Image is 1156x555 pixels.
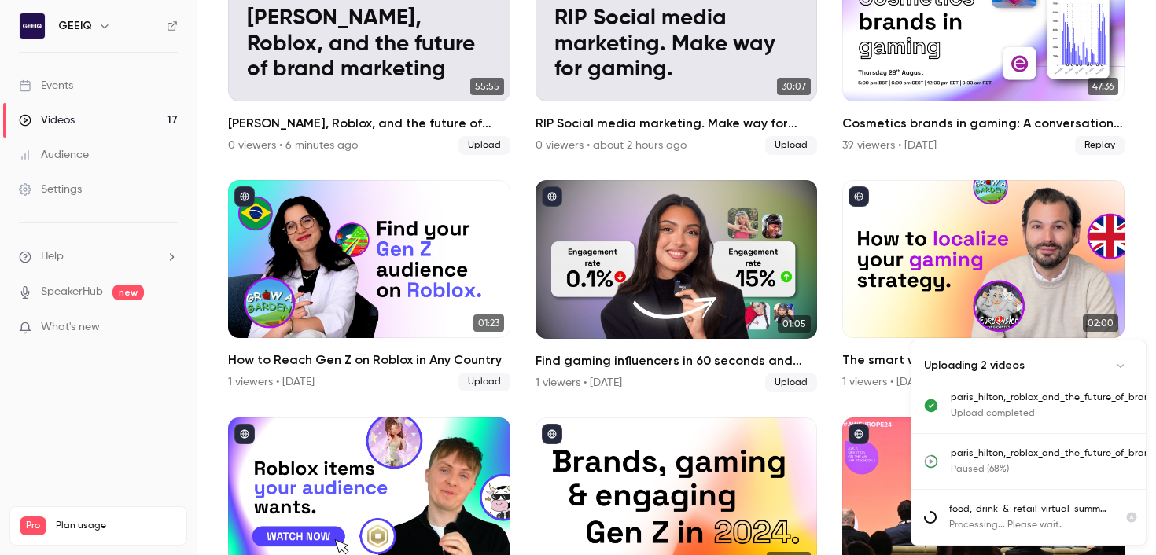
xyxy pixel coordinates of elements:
h2: How to Reach Gen Z on Roblox in Any Country [228,351,510,369]
span: Upload [765,373,817,392]
span: 47:36 [1088,78,1118,95]
h6: GEEIQ [58,18,92,34]
h2: [PERSON_NAME], Roblox, and the future of brand marketing [228,114,510,133]
div: Settings [19,182,82,197]
button: published [234,424,255,444]
span: Upload [458,136,510,155]
span: 01:23 [473,314,504,332]
span: Replay [1075,136,1125,155]
div: Events [19,78,73,94]
ul: Uploads list [911,391,1146,545]
span: What's new [41,319,100,336]
a: SpeakerHub [41,284,103,300]
h2: The smart way marketers localize their gaming strategy for Roblox [842,351,1125,369]
span: Help [41,248,64,265]
li: How to Reach Gen Z on Roblox in Any Country [228,180,510,392]
p: [PERSON_NAME], Roblox, and the future of brand marketing [247,6,491,82]
li: help-dropdown-opener [19,248,178,265]
span: Pro [20,516,46,535]
a: 01:05Find gaming influencers in 60 seconds and reach a billion-dollar audience1 viewers • [DATE]U... [536,180,818,392]
button: Cancel upload [1119,505,1144,530]
h2: Find gaming influencers in 60 seconds and reach a billion-dollar audience [536,351,818,370]
div: Audience [19,147,89,163]
a: 02:00The smart way marketers localize their gaming strategy for Roblox1 viewers • [DATE]Upload [842,180,1125,392]
span: 01:05 [778,315,811,333]
span: Upload [458,373,510,391]
span: 02:00 [1083,314,1118,332]
div: 1 viewers • [DATE] [228,374,315,390]
button: published [849,186,869,207]
h2: Cosmetics brands in gaming: A conversation with essence cosmetics [842,114,1125,133]
a: 01:23How to Reach Gen Z on Roblox in Any Country1 viewers • [DATE]Upload [228,180,510,392]
p: RIP Social media marketing. Make way for gaming. [554,6,798,82]
div: 0 viewers • 6 minutes ago [228,138,358,153]
h2: RIP Social media marketing. Make way for gaming. [536,114,818,133]
button: published [234,186,255,207]
li: Find gaming influencers in 60 seconds and reach a billion-dollar audience [536,180,818,392]
span: 30:07 [777,78,811,95]
button: published [849,424,869,444]
p: Processing... Please wait. [949,518,1106,532]
span: new [112,285,144,300]
p: food,_drink_&_retail_virtual_summit (1440p) [949,502,1106,516]
div: 1 viewers • [DATE] [842,374,929,390]
span: Plan usage [56,520,177,532]
button: published [542,424,562,444]
div: 1 viewers • [DATE] [536,375,622,391]
div: 0 viewers • about 2 hours ago [536,138,687,153]
button: published [542,186,562,207]
span: 55:55 [470,78,504,95]
div: Videos [19,112,75,128]
div: 39 viewers • [DATE] [842,138,937,153]
button: Collapse uploads list [1108,353,1133,378]
li: The smart way marketers localize their gaming strategy for Roblox [842,180,1125,392]
img: GEEIQ [20,13,45,39]
span: Upload [765,136,817,155]
p: Uploading 2 videos [924,358,1025,373]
